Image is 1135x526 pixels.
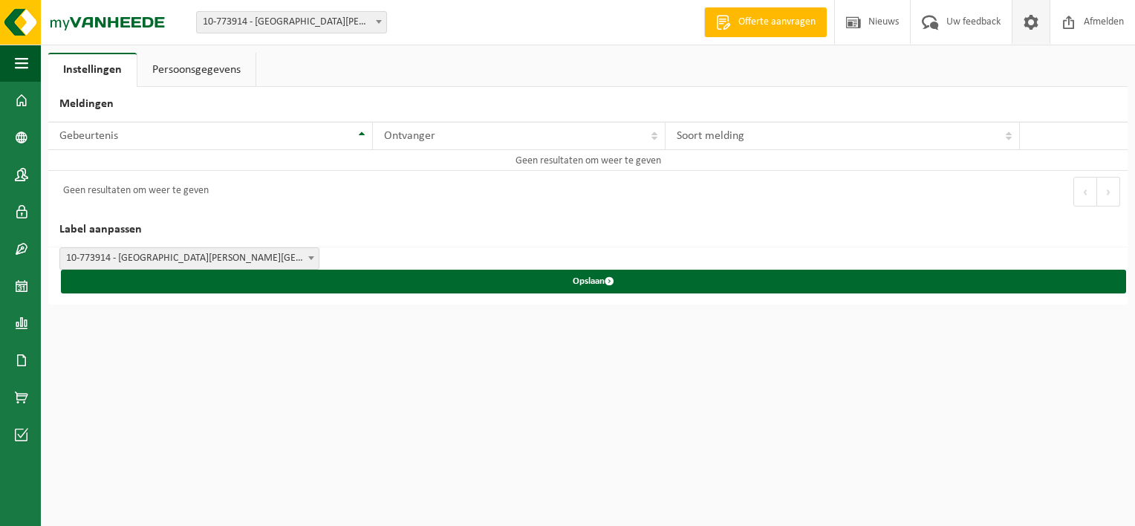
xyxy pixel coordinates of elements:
button: Next [1097,177,1120,207]
button: Opslaan [61,270,1126,293]
div: Geen resultaten om weer te geven [56,178,209,205]
span: Soort melding [677,130,744,142]
span: 10-773914 - TRAFIROAD - NAZARETH [59,247,319,270]
span: Ontvanger [384,130,435,142]
span: 10-773914 - TRAFIROAD - NAZARETH [196,11,387,33]
a: Offerte aanvragen [704,7,827,37]
td: Geen resultaten om weer te geven [48,150,1128,171]
a: Persoonsgegevens [137,53,256,87]
span: 10-773914 - TRAFIROAD - NAZARETH [197,12,386,33]
span: Gebeurtenis [59,130,118,142]
button: Previous [1073,177,1097,207]
span: 10-773914 - TRAFIROAD - NAZARETH [60,248,319,269]
h2: Meldingen [48,87,1128,122]
h2: Label aanpassen [48,212,1128,247]
a: Instellingen [48,53,137,87]
span: Offerte aanvragen [735,15,819,30]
